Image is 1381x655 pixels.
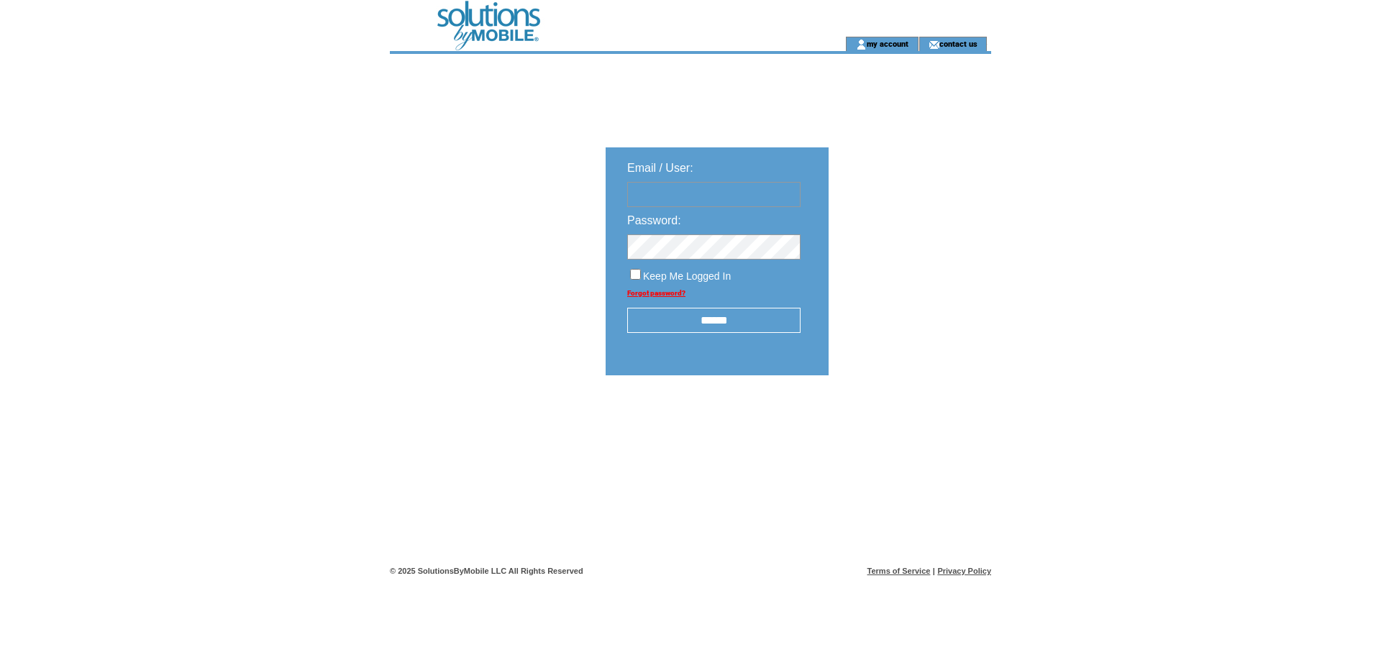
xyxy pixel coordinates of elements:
img: transparent.png;jsessionid=4140259C80000BDBD8BA188611C92107 [870,411,942,429]
span: Email / User: [627,162,693,174]
span: Password: [627,214,681,226]
a: contact us [939,39,977,48]
img: account_icon.gif;jsessionid=4140259C80000BDBD8BA188611C92107 [856,39,867,50]
span: Keep Me Logged In [643,270,731,282]
span: | [933,567,935,575]
a: my account [867,39,908,48]
a: Terms of Service [867,567,931,575]
a: Forgot password? [627,289,685,297]
img: contact_us_icon.gif;jsessionid=4140259C80000BDBD8BA188611C92107 [929,39,939,50]
span: © 2025 SolutionsByMobile LLC All Rights Reserved [390,567,583,575]
a: Privacy Policy [937,567,991,575]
